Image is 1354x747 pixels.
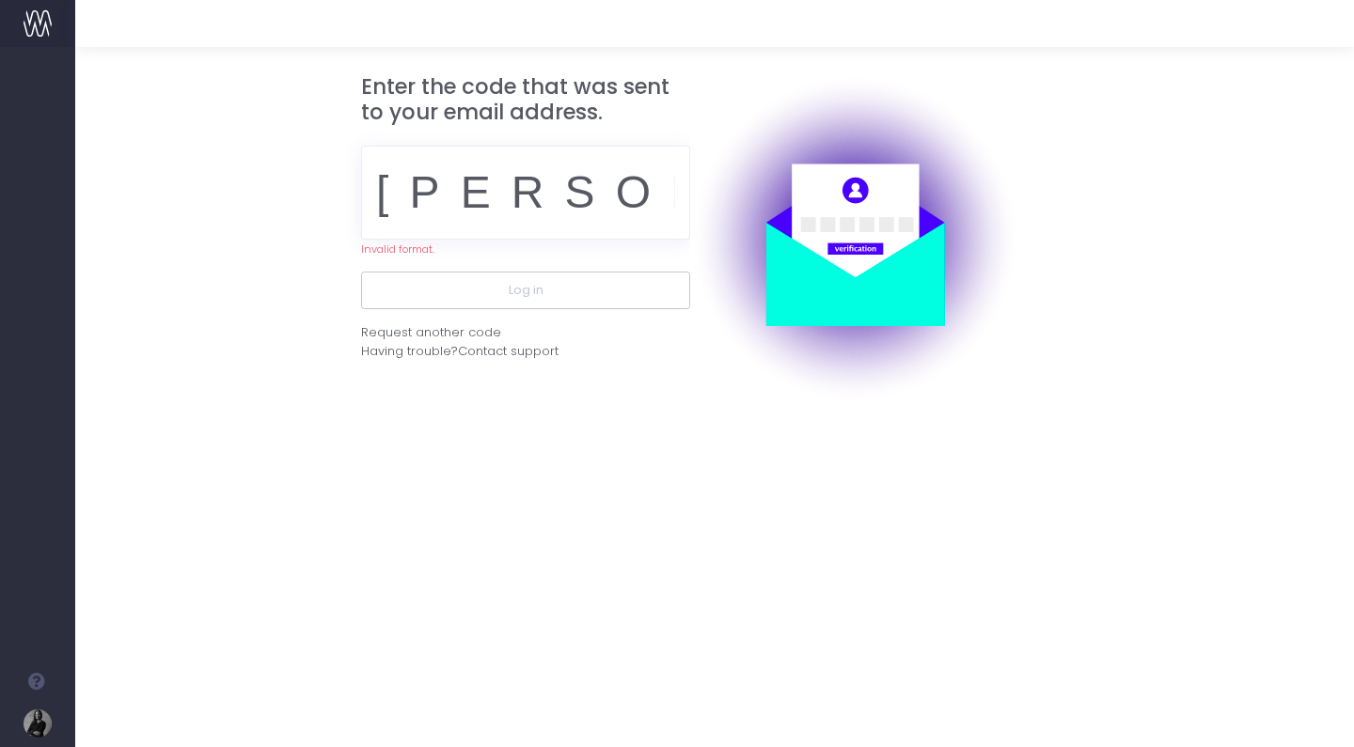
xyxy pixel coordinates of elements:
[690,74,1019,403] img: auth.png
[361,74,690,126] h3: Enter the code that was sent to your email address.
[361,272,690,309] button: Log in
[458,342,559,361] span: Contact support
[361,342,690,361] div: Having trouble?
[361,241,690,257] div: Invalid format.
[361,323,501,342] div: Request another code
[24,709,52,738] img: images/default_profile_image.png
